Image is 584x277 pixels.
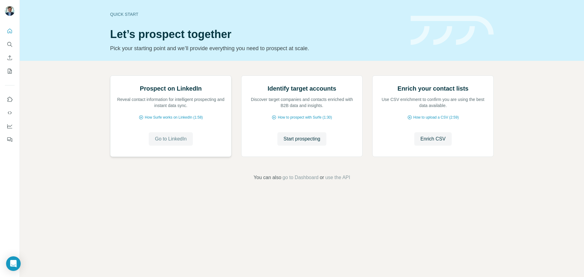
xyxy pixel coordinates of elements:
[283,135,320,143] span: Start prospecting
[110,28,403,40] h1: Let’s prospect together
[411,16,494,45] img: banner
[248,96,356,109] p: Discover target companies and contacts enriched with B2B data and insights.
[116,96,225,109] p: Reveal contact information for intelligent prospecting and instant data sync.
[278,115,332,120] span: How to prospect with Surfe (1:30)
[5,52,15,63] button: Enrich CSV
[420,135,446,143] span: Enrich CSV
[5,6,15,16] img: Avatar
[398,84,468,93] h2: Enrich your contact lists
[379,96,487,109] p: Use CSV enrichment to confirm you are using the best data available.
[140,84,202,93] h2: Prospect on LinkedIn
[320,174,324,181] span: or
[6,256,21,271] div: Open Intercom Messenger
[5,107,15,118] button: Use Surfe API
[268,84,336,93] h2: Identify target accounts
[325,174,350,181] button: use the API
[145,115,203,120] span: How Surfe works on LinkedIn (1:58)
[149,132,193,146] button: Go to LinkedIn
[110,11,403,17] div: Quick start
[413,115,459,120] span: How to upload a CSV (2:59)
[110,44,403,53] p: Pick your starting point and we’ll provide everything you need to prospect at scale.
[414,132,452,146] button: Enrich CSV
[5,39,15,50] button: Search
[283,174,318,181] button: go to Dashboard
[254,174,281,181] span: You can also
[277,132,326,146] button: Start prospecting
[155,135,186,143] span: Go to LinkedIn
[5,26,15,36] button: Quick start
[5,94,15,105] button: Use Surfe on LinkedIn
[5,121,15,132] button: Dashboard
[5,66,15,77] button: My lists
[5,134,15,145] button: Feedback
